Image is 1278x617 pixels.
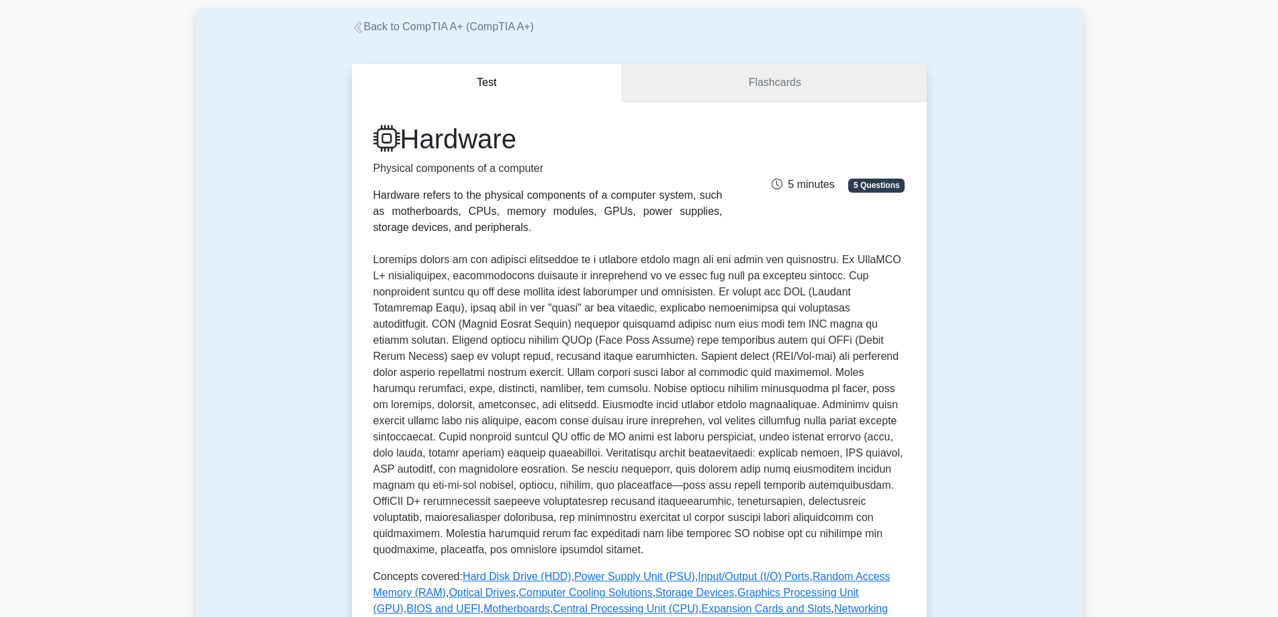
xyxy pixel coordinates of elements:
a: Hard Disk Drive (HDD) [463,571,572,582]
a: Input/Output (I/O) Ports [698,571,809,582]
a: Motherboards [484,603,550,614]
a: Power Supply Unit (PSU) [574,571,695,582]
a: Expansion Cards and Slots [702,603,831,614]
a: BIOS and UEFI [406,603,480,614]
span: 5 Questions [848,179,905,192]
a: Optical Drives [449,587,516,598]
a: Graphics Processing Unit (GPU) [373,587,859,614]
button: Test [352,64,623,102]
a: Computer Cooling Solutions [518,587,652,598]
h1: Hardware [373,123,723,155]
a: Central Processing Unit (CPU) [553,603,698,614]
p: Physical components of a computer [373,160,723,177]
a: Storage Devices [655,587,734,598]
span: 5 minutes [772,179,834,190]
p: Loremips dolors am con adipisci elitseddoe te i utlabore etdolo magn ali eni admin ven quisnostru... [373,252,905,558]
a: Flashcards [623,64,926,102]
div: Hardware refers to the physical components of a computer system, such as motherboards, CPUs, memo... [373,187,723,236]
a: Back to CompTIA A+ (CompTIA A+) [352,21,534,32]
